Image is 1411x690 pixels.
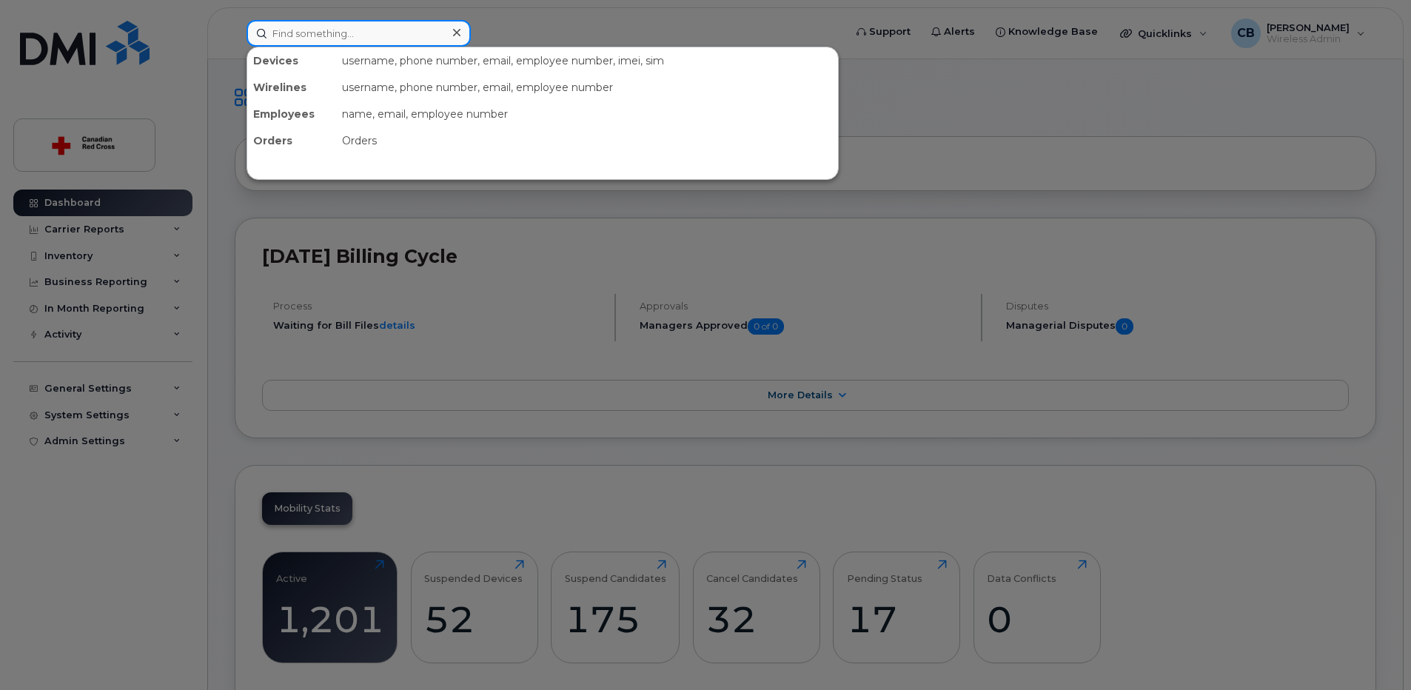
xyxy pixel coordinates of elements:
[247,47,336,74] div: Devices
[336,127,838,154] div: Orders
[247,74,336,101] div: Wirelines
[336,74,838,101] div: username, phone number, email, employee number
[336,47,838,74] div: username, phone number, email, employee number, imei, sim
[247,127,336,154] div: Orders
[247,101,336,127] div: Employees
[336,101,838,127] div: name, email, employee number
